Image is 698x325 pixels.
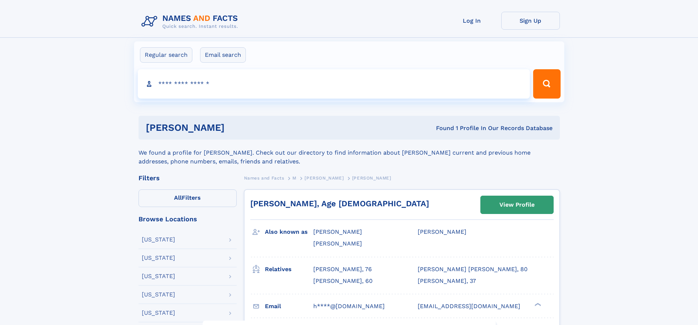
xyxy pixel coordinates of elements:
a: View Profile [481,196,553,214]
span: [PERSON_NAME] [304,176,344,181]
a: [PERSON_NAME], 60 [313,277,373,285]
div: We found a profile for [PERSON_NAME]. Check out our directory to find information about [PERSON_N... [139,140,560,166]
div: [US_STATE] [142,292,175,298]
span: [EMAIL_ADDRESS][DOMAIN_NAME] [418,303,520,310]
input: search input [138,69,530,99]
a: [PERSON_NAME], 76 [313,265,372,273]
span: [PERSON_NAME] [313,228,362,235]
span: M [292,176,296,181]
a: [PERSON_NAME] [PERSON_NAME], 80 [418,265,528,273]
div: [US_STATE] [142,273,175,279]
a: Sign Up [501,12,560,30]
span: [PERSON_NAME] [418,228,466,235]
div: Filters [139,175,237,181]
a: [PERSON_NAME], 37 [418,277,476,285]
h3: Email [265,300,313,313]
a: [PERSON_NAME], Age [DEMOGRAPHIC_DATA] [250,199,429,208]
div: [US_STATE] [142,237,175,243]
span: All [174,194,182,201]
span: [PERSON_NAME] [352,176,391,181]
button: Search Button [533,69,560,99]
a: Names and Facts [244,173,284,182]
a: Log In [443,12,501,30]
img: Logo Names and Facts [139,12,244,32]
h3: Relatives [265,263,313,276]
div: [US_STATE] [142,255,175,261]
div: Browse Locations [139,216,237,222]
h1: [PERSON_NAME] [146,123,330,132]
label: Email search [200,47,246,63]
a: M [292,173,296,182]
div: Found 1 Profile In Our Records Database [330,124,553,132]
label: Filters [139,189,237,207]
a: [PERSON_NAME] [304,173,344,182]
div: View Profile [499,196,535,213]
h3: Also known as [265,226,313,238]
span: [PERSON_NAME] [313,240,362,247]
div: ❯ [533,302,542,307]
label: Regular search [140,47,192,63]
div: [US_STATE] [142,310,175,316]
